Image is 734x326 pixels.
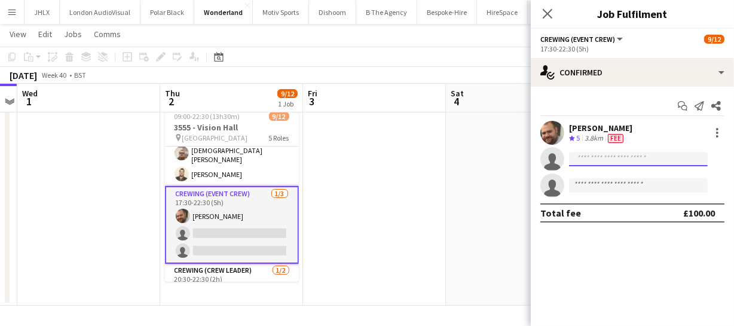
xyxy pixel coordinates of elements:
button: Bespoke-Hire [417,1,477,24]
button: Crewing (Event Crew) [540,35,625,44]
a: Jobs [59,26,87,42]
span: Thu [165,88,180,99]
div: £100.00 [683,207,715,219]
button: London AudioVisual [60,1,140,24]
span: 2 [163,95,180,108]
a: View [5,26,31,42]
button: Polar Black [140,1,194,24]
button: Dishoom [309,1,356,24]
span: Wed [22,88,38,99]
span: Fee [608,134,623,143]
app-card-role: Crewing (Event Crew)1/317:30-22:30 (5h)[PERSON_NAME] [165,186,299,264]
h3: 3555 - Vision Hall [165,122,299,133]
button: JHLX [25,1,60,24]
span: Jobs [64,29,82,39]
span: 4 [449,95,464,108]
span: Comms [94,29,121,39]
span: 09:00-22:30 (13h30m) [175,112,240,121]
button: Motiv Sports [253,1,309,24]
a: Edit [33,26,57,42]
span: 5 Roles [269,133,289,142]
div: 1 Job [278,99,297,108]
div: 3.8km [582,133,605,144]
button: HireSpace [477,1,528,24]
app-job-card: 09:00-22:30 (13h30m)9/123555 - Vision Hall [GEOGRAPHIC_DATA]5 RolesCrewing (Event Crew)3/309:00-1... [165,105,299,282]
span: View [10,29,26,39]
div: [PERSON_NAME] [569,123,632,133]
div: Confirmed [531,58,734,87]
button: Gee Studios [528,1,583,24]
span: 9/12 [269,112,289,121]
app-card-role: Crewing (Event Crew)3/309:00-13:00 (4h)[PERSON_NAME][DEMOGRAPHIC_DATA][PERSON_NAME][PERSON_NAME] [165,107,299,186]
div: Crew has different fees then in role [605,133,626,144]
span: 5 [576,133,580,142]
app-card-role: Crewing (Crew Leader)1/220:30-22:30 (2h) [165,264,299,322]
span: 3 [306,95,317,108]
span: Sat [451,88,464,99]
span: 1 [20,95,38,108]
button: B The Agency [356,1,417,24]
div: 17:30-22:30 (5h) [540,44,724,53]
span: Edit [38,29,52,39]
a: Comms [89,26,126,42]
span: [GEOGRAPHIC_DATA] [182,133,248,142]
div: BST [74,71,86,80]
h3: Job Fulfilment [531,6,734,22]
span: 9/12 [277,89,298,98]
div: [DATE] [10,69,37,81]
span: Week 40 [39,71,69,80]
span: 9/12 [704,35,724,44]
span: Crewing (Event Crew) [540,35,615,44]
button: Wonderland [194,1,253,24]
span: Fri [308,88,317,99]
div: Total fee [540,207,581,219]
